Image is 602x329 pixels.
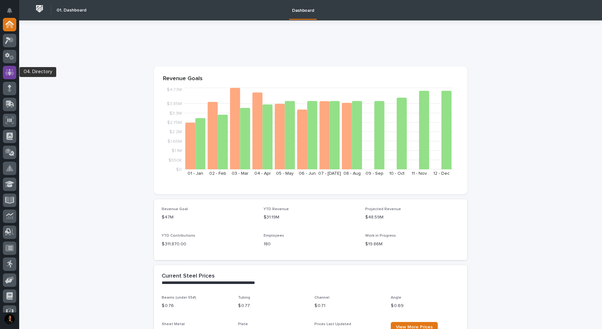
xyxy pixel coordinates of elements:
span: YTD Revenue [264,207,289,211]
p: $ 0.71 [314,302,383,309]
text: 06 - Jun [299,171,316,176]
tspan: $3.3M [169,111,182,115]
p: 180 [264,241,358,248]
p: $ 0.69 [391,302,459,309]
tspan: $3.85M [167,102,182,106]
tspan: $550K [168,158,182,162]
tspan: $2.75M [167,120,182,125]
tspan: $1.1M [172,149,182,153]
p: $ 311,870.00 [162,241,256,248]
text: 05 - May [276,171,294,176]
text: 12 - Dec [433,171,450,176]
button: Notifications [3,4,16,17]
text: 04 - Apr [254,171,271,176]
p: $ 0.76 [162,302,230,309]
text: 08 - Aug [343,171,361,176]
p: $48.59M [365,214,459,221]
span: Employees [264,234,284,238]
div: Notifications [8,8,16,18]
h2: Current Steel Prices [162,273,215,280]
p: $31.19M [264,214,358,221]
span: Revenue Goal [162,207,188,211]
span: Tubing [238,296,250,300]
text: 11 - Nov [412,171,427,176]
tspan: $0 [176,167,182,172]
span: Channel [314,296,329,300]
button: users-avatar [3,312,16,326]
span: Projected Revenue [365,207,401,211]
text: 03 - Mar [232,171,249,176]
tspan: $1.65M [167,139,182,143]
p: Revenue Goals [163,75,458,82]
tspan: $2.2M [169,130,182,134]
img: Workspace Logo [34,3,45,15]
span: Plate [238,322,248,326]
tspan: $4.77M [167,88,182,92]
p: $47M [162,214,256,221]
text: 02 - Feb [209,171,226,176]
span: Angle [391,296,401,300]
text: 10 - Oct [389,171,405,176]
span: YTD Contributions [162,234,195,238]
span: Prices Last Updated [314,322,351,326]
span: Beams (under 55#) [162,296,196,300]
h2: 01. Dashboard [57,8,86,13]
text: 01 - Jan [188,171,203,176]
span: Work in Progress [365,234,396,238]
text: 07 - [DATE] [318,171,341,176]
span: Sheet Metal [162,322,185,326]
text: 09 - Sep [366,171,383,176]
p: $19.86M [365,241,459,248]
p: $ 0.77 [238,302,307,309]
